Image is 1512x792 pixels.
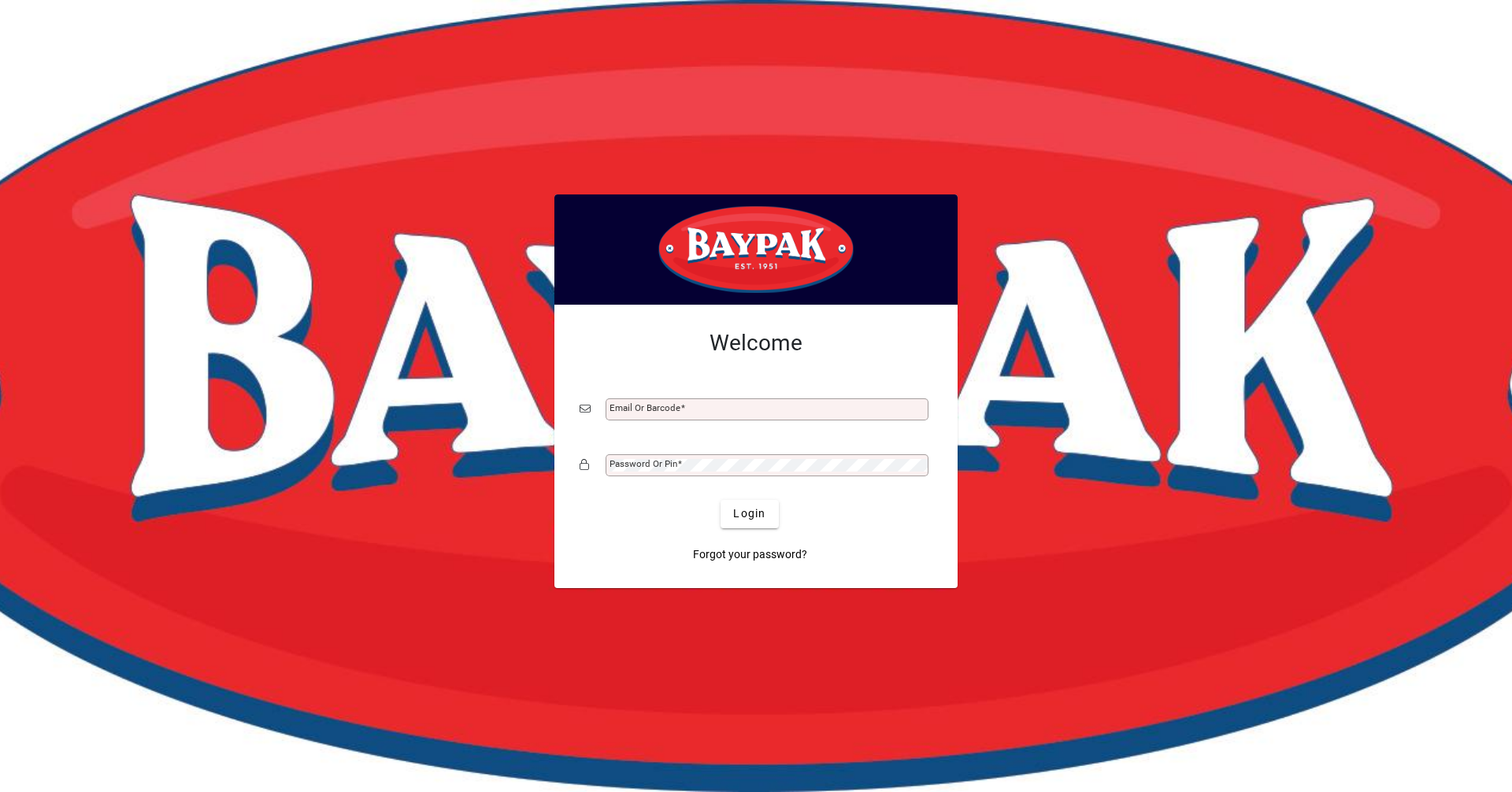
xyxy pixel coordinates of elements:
[733,505,765,522] span: Login
[693,546,807,563] span: Forgot your password?
[687,541,813,569] a: Forgot your password?
[580,330,932,357] h2: Welcome
[610,402,680,413] mat-label: Email or Barcode
[610,458,677,469] mat-label: Password or Pin
[721,500,778,528] button: Login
